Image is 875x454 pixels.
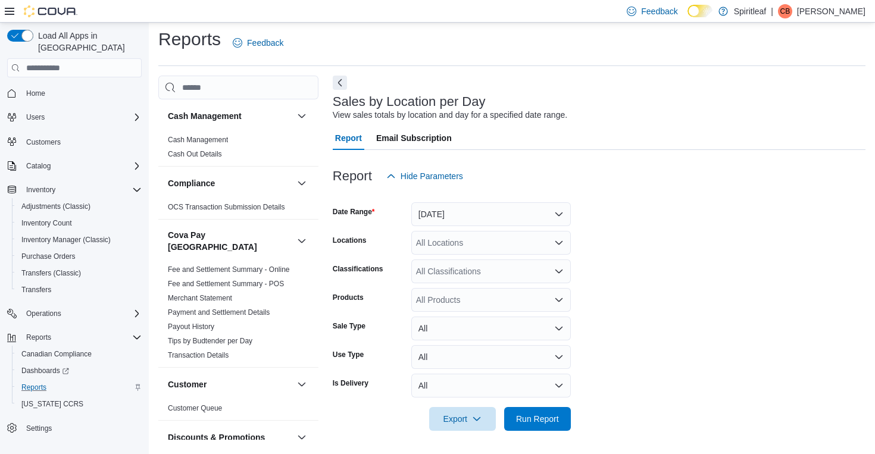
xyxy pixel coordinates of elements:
[12,265,146,281] button: Transfers (Classic)
[158,401,318,420] div: Customer
[168,323,214,331] a: Payout History
[411,345,571,369] button: All
[797,4,865,18] p: [PERSON_NAME]
[158,262,318,367] div: Cova Pay [GEOGRAPHIC_DATA]
[168,431,265,443] h3: Discounts & Promotions
[641,5,677,17] span: Feedback
[17,380,142,394] span: Reports
[21,86,142,101] span: Home
[12,346,146,362] button: Canadian Compliance
[295,377,309,392] button: Customer
[411,202,571,226] button: [DATE]
[26,309,61,318] span: Operations
[17,266,86,280] a: Transfers (Classic)
[26,161,51,171] span: Catalog
[734,4,766,18] p: Spiritleaf
[17,380,51,394] a: Reports
[333,293,364,302] label: Products
[21,202,90,211] span: Adjustments (Classic)
[2,181,146,198] button: Inventory
[168,229,292,253] button: Cova Pay [GEOGRAPHIC_DATA]
[158,200,318,219] div: Compliance
[168,294,232,302] a: Merchant Statement
[168,351,229,359] a: Transaction Details
[554,238,564,248] button: Open list of options
[247,37,283,49] span: Feedback
[21,383,46,392] span: Reports
[21,399,83,409] span: [US_STATE] CCRS
[295,234,309,248] button: Cova Pay [GEOGRAPHIC_DATA]
[401,170,463,182] span: Hide Parameters
[17,364,74,378] a: Dashboards
[168,136,228,144] a: Cash Management
[168,378,207,390] h3: Customer
[17,199,142,214] span: Adjustments (Classic)
[2,329,146,346] button: Reports
[2,419,146,437] button: Settings
[333,236,367,245] label: Locations
[17,283,142,297] span: Transfers
[21,306,142,321] span: Operations
[2,84,146,102] button: Home
[21,285,51,295] span: Transfers
[24,5,77,17] img: Cova
[168,308,270,317] a: Payment and Settlement Details
[17,216,142,230] span: Inventory Count
[295,430,309,444] button: Discounts & Promotions
[436,407,489,431] span: Export
[21,135,65,149] a: Customers
[295,176,309,190] button: Compliance
[21,183,60,197] button: Inventory
[17,397,88,411] a: [US_STATE] CCRS
[12,231,146,248] button: Inventory Manager (Classic)
[21,421,57,436] a: Settings
[26,185,55,195] span: Inventory
[778,4,792,18] div: Carson B
[12,281,146,298] button: Transfers
[333,350,364,359] label: Use Type
[21,330,56,345] button: Reports
[168,203,285,211] a: OCS Transaction Submission Details
[17,397,142,411] span: Washington CCRS
[333,264,383,274] label: Classifications
[411,374,571,397] button: All
[21,110,49,124] button: Users
[17,233,115,247] a: Inventory Manager (Classic)
[335,126,362,150] span: Report
[333,207,375,217] label: Date Range
[168,110,292,122] button: Cash Management
[333,109,567,121] div: View sales totals by location and day for a specified date range.
[12,215,146,231] button: Inventory Count
[17,364,142,378] span: Dashboards
[333,169,372,183] h3: Report
[26,89,45,98] span: Home
[2,133,146,150] button: Customers
[21,268,81,278] span: Transfers (Classic)
[168,110,242,122] h3: Cash Management
[2,158,146,174] button: Catalog
[12,396,146,412] button: [US_STATE] CCRS
[382,164,468,188] button: Hide Parameters
[333,378,368,388] label: Is Delivery
[21,306,66,321] button: Operations
[12,198,146,215] button: Adjustments (Classic)
[21,183,142,197] span: Inventory
[168,177,215,189] h3: Compliance
[168,431,292,443] button: Discounts & Promotions
[2,109,146,126] button: Users
[21,110,142,124] span: Users
[429,407,496,431] button: Export
[17,199,95,214] a: Adjustments (Classic)
[26,333,51,342] span: Reports
[21,218,72,228] span: Inventory Count
[33,30,142,54] span: Load All Apps in [GEOGRAPHIC_DATA]
[21,330,142,345] span: Reports
[168,177,292,189] button: Compliance
[687,5,712,17] input: Dark Mode
[12,362,146,379] a: Dashboards
[771,4,773,18] p: |
[26,137,61,147] span: Customers
[26,424,52,433] span: Settings
[17,347,96,361] a: Canadian Compliance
